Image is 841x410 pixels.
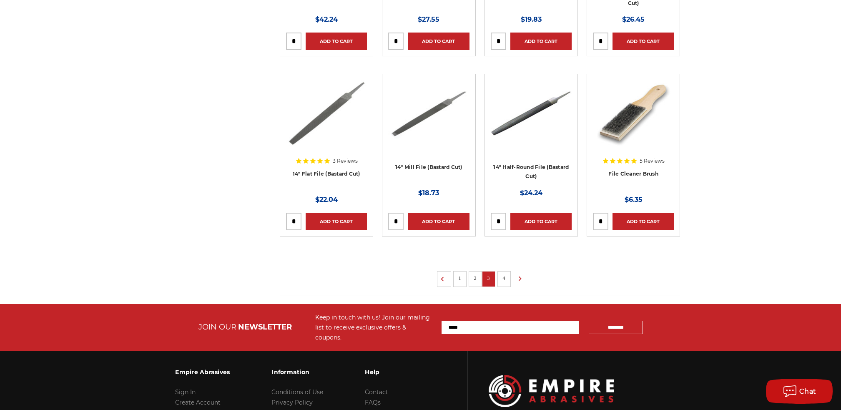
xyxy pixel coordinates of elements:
a: 4 [500,274,508,283]
span: $26.45 [622,15,645,23]
span: $6.35 [625,196,643,204]
a: Metal File Tool Cleaning Brush [593,80,674,187]
a: Add to Cart [510,213,572,230]
span: $24.24 [520,189,542,197]
a: Sign In [175,388,196,396]
a: Conditions of Use [271,388,323,396]
div: Keep in touch with us! Join our mailing list to receive exclusive offers & coupons. [315,312,433,342]
span: $18.73 [418,189,439,197]
span: $27.55 [418,15,439,23]
h3: Information [271,363,323,381]
img: 14" Half round bastard file [491,80,572,147]
img: 14" Flat Bastard File [286,80,367,147]
a: FAQs [365,399,381,406]
a: Create Account [175,399,221,406]
a: 2 [471,274,479,283]
span: Chat [799,387,816,395]
img: Metal File Tool Cleaning Brush [593,80,674,147]
span: JOIN OUR [198,322,236,332]
a: 14" Flat Bastard File [286,80,367,187]
a: Add to Cart [408,213,469,230]
a: Add to Cart [613,213,674,230]
a: Contact [365,388,388,396]
a: Add to Cart [306,213,367,230]
a: 1 [456,274,464,283]
h3: Empire Abrasives [175,363,230,381]
a: Add to Cart [510,33,572,50]
img: Empire Abrasives Logo Image [489,375,614,407]
a: 14" Mill File Bastard Cut [388,80,469,187]
h3: Help [365,363,421,381]
span: $22.04 [315,196,338,204]
span: $19.83 [521,15,542,23]
img: 14" Mill File Bastard Cut [388,80,469,147]
a: Add to Cart [306,33,367,50]
span: $42.24 [315,15,338,23]
button: Chat [766,379,833,404]
a: 3 [485,274,493,283]
a: Privacy Policy [271,399,313,406]
a: 14" Half round bastard file [491,80,572,187]
a: Add to Cart [408,33,469,50]
span: NEWSLETTER [238,322,292,332]
a: Add to Cart [613,33,674,50]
